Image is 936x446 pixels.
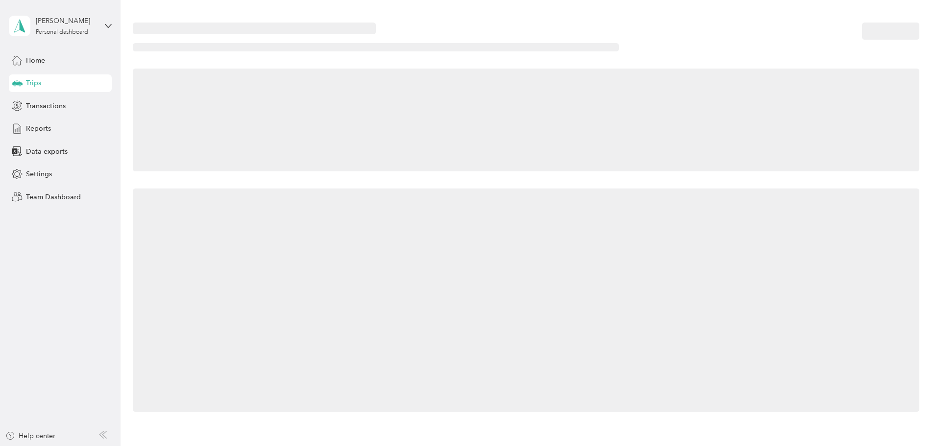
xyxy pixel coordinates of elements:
iframe: Everlance-gr Chat Button Frame [881,391,936,446]
button: Help center [5,431,55,441]
span: Home [26,55,45,66]
div: [PERSON_NAME] [36,16,97,26]
span: Settings [26,169,52,179]
span: Team Dashboard [26,192,81,202]
span: Reports [26,123,51,134]
span: Trips [26,78,41,88]
div: Personal dashboard [36,29,88,35]
span: Transactions [26,101,66,111]
span: Data exports [26,146,68,157]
